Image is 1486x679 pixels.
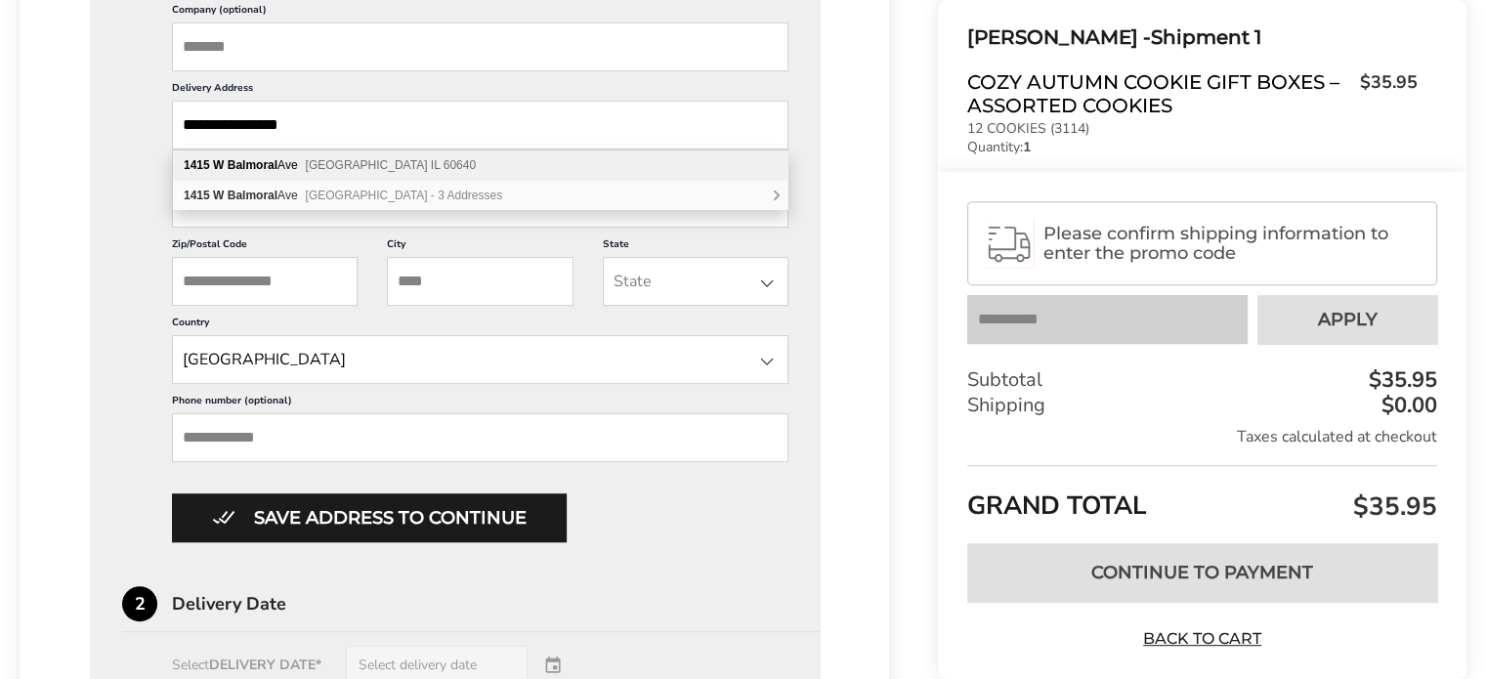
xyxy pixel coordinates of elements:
[213,189,224,202] b: W
[1318,311,1378,328] span: Apply
[172,595,821,613] div: Delivery Date
[967,70,1418,117] a: Cozy Autumn Cookie Gift Boxes – Assorted Cookies$35.95
[1377,395,1437,416] div: $0.00
[1043,224,1420,263] span: Please confirm shipping information to enter the promo code
[173,181,787,210] div: 1415 W Balmoral Ave
[172,257,358,306] input: ZIP
[967,543,1437,602] button: Continue to Payment
[1348,489,1437,524] span: $35.95
[172,237,358,257] label: Zip/Postal Code
[173,150,787,181] div: 1415 W Balmoral Ave
[184,189,210,202] b: 1415
[172,394,788,413] label: Phone number (optional)
[967,70,1350,117] span: Cozy Autumn Cookie Gift Boxes – Assorted Cookies
[172,22,788,71] input: Company
[967,25,1151,49] span: [PERSON_NAME] -
[228,189,277,202] b: Balmoral
[603,257,788,306] input: State
[1023,138,1031,156] strong: 1
[172,493,567,542] button: Button save address
[967,21,1418,54] div: Shipment 1
[213,158,224,172] b: W
[967,465,1437,529] div: GRAND TOTAL
[387,257,573,306] input: City
[967,393,1437,418] div: Shipping
[122,586,157,621] div: 2
[228,158,277,172] b: Balmoral
[967,426,1437,447] div: Taxes calculated at checkout
[172,81,788,101] label: Delivery Address
[172,101,788,149] input: Delivery Address
[172,3,788,22] label: Company (optional)
[603,237,788,257] label: State
[1350,70,1418,112] span: $35.95
[172,316,788,335] label: Country
[306,189,503,202] span: [GEOGRAPHIC_DATA] - 3 Addresses
[967,367,1437,393] div: Subtotal
[306,158,477,172] span: [GEOGRAPHIC_DATA] IL 60640
[1134,628,1271,650] a: Back to Cart
[387,237,573,257] label: City
[184,158,210,172] b: 1415
[1257,295,1437,344] button: Apply
[967,141,1418,154] p: Quantity:
[1364,369,1437,391] div: $35.95
[172,335,788,384] input: State
[967,122,1418,136] p: 12 COOKIES (3114)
